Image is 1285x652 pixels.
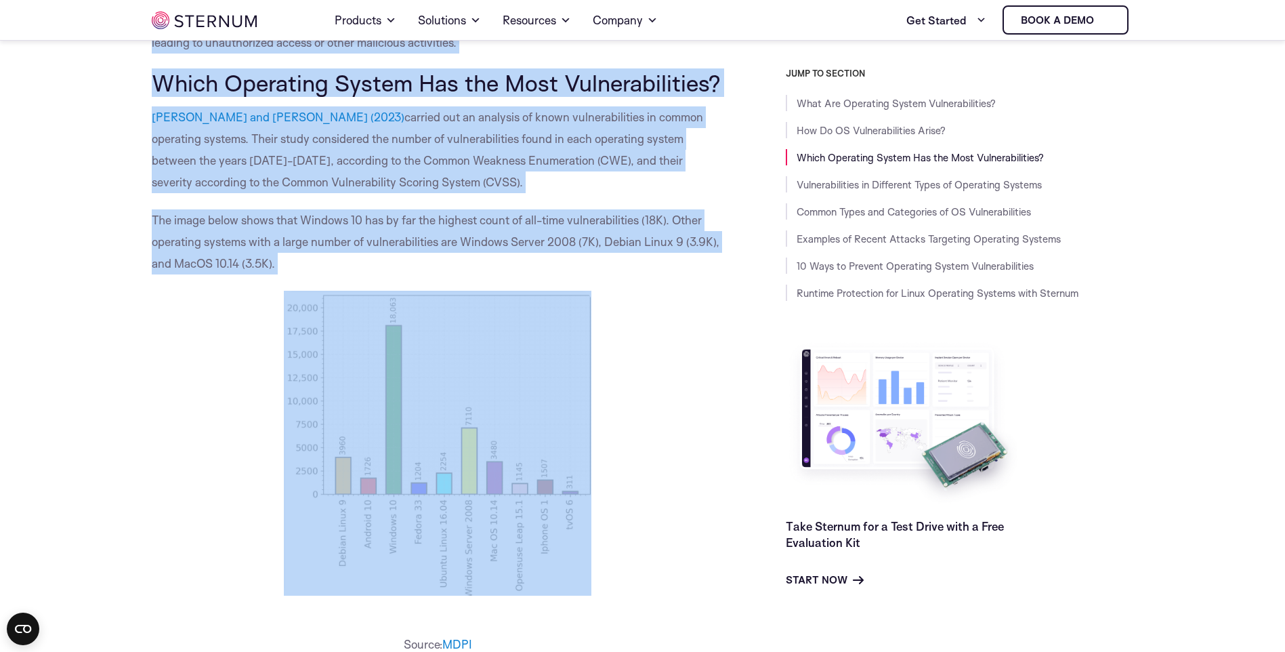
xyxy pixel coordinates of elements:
[1099,15,1110,26] img: sternum iot
[797,97,996,110] a: What Are Operating System Vulnerabilities?
[797,124,946,137] a: How Do OS Vulnerabilities Arise?
[152,110,404,124] a: [PERSON_NAME] and [PERSON_NAME] (2023)
[335,1,396,39] a: Products
[786,572,864,588] a: Start Now
[797,151,1044,164] a: Which Operating System Has the Most Vulnerabilities?
[797,205,1031,218] a: Common Types and Categories of OS Vulnerabilities
[503,1,571,39] a: Resources
[152,110,703,189] span: carried out an analysis of known vulnerabilities in common operating systems. Their study conside...
[797,232,1061,245] a: Examples of Recent Attacks Targeting Operating Systems
[797,260,1034,272] a: 10 Ways to Prevent Operating System Vulnerabilities
[786,519,1004,550] a: Take Sternum for a Test Drive with a Free Evaluation Kit
[786,68,1134,79] h3: JUMP TO SECTION
[152,68,721,97] span: Which Operating System Has the Most Vulnerabilities?
[1003,5,1129,35] a: Book a demo
[152,213,719,270] span: The image below shows that Windows 10 has by far the highest count of all-time vulnerabilities (1...
[152,12,257,29] img: sternum iot
[404,637,442,651] span: Source:
[418,1,481,39] a: Solutions
[797,287,1078,300] a: Runtime Protection for Linux Operating Systems with Sternum
[7,613,39,645] button: Open CMP widget
[797,178,1042,191] a: Vulnerabilities in Different Types of Operating Systems
[593,1,658,39] a: Company
[786,339,1023,508] img: Take Sternum for a Test Drive with a Free Evaluation Kit
[906,7,986,34] a: Get Started
[442,637,472,651] a: MDPI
